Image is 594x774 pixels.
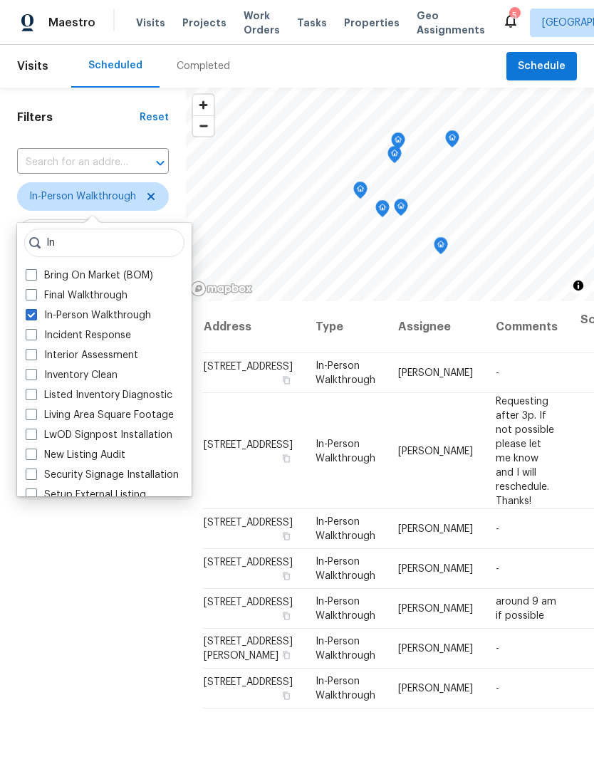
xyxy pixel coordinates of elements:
span: [STREET_ADDRESS] [204,518,293,528]
span: [PERSON_NAME] [398,368,473,378]
span: around 9 am if possible [496,597,556,621]
div: Map marker [391,132,405,155]
label: LwOD Signpost Installation [26,428,172,442]
h1: Filters [17,110,140,125]
span: [PERSON_NAME] [398,604,473,614]
span: [PERSON_NAME] [398,564,473,574]
span: - [496,684,499,694]
span: In-Person Walkthrough [316,557,375,581]
span: [STREET_ADDRESS] [204,558,293,568]
button: Schedule [506,52,577,81]
div: Map marker [394,199,408,221]
th: Address [203,301,304,353]
th: Assignee [387,301,484,353]
span: Maestro [48,16,95,30]
input: Search for an address... [17,152,129,174]
div: Map marker [387,146,402,168]
button: Copy Address [280,570,293,582]
label: Final Walkthrough [26,288,127,303]
span: In-Person Walkthrough [316,597,375,621]
button: Zoom out [193,115,214,136]
span: Tasks [297,18,327,28]
label: In-Person Walkthrough [26,308,151,323]
button: Open [150,153,170,173]
span: - [496,524,499,534]
button: Copy Address [280,530,293,543]
div: Scheduled [88,58,142,73]
div: Map marker [375,200,390,222]
label: Setup External Listing [26,488,146,502]
div: 5 [509,9,519,23]
div: Map marker [353,182,368,204]
label: Inventory Clean [26,368,118,382]
span: [STREET_ADDRESS][PERSON_NAME] [204,637,293,661]
span: In-Person Walkthrough [29,189,136,204]
span: [STREET_ADDRESS] [204,439,293,449]
label: Interior Assessment [26,348,138,362]
span: Geo Assignments [417,9,485,37]
div: Map marker [434,237,448,259]
div: Completed [177,59,230,73]
span: In-Person Walkthrough [316,361,375,385]
button: Copy Address [280,374,293,387]
label: Listed Inventory Diagnostic [26,388,172,402]
span: Schedule [518,58,566,75]
label: Incident Response [26,328,131,342]
span: Toggle attribution [574,278,583,293]
span: [PERSON_NAME] [398,644,473,654]
span: In-Person Walkthrough [316,439,375,463]
span: In-Person Walkthrough [316,517,375,541]
button: Toggle attribution [570,277,587,294]
span: Projects [182,16,226,30]
span: In-Person Walkthrough [316,676,375,701]
button: Zoom in [193,95,214,115]
span: [PERSON_NAME] [398,446,473,456]
th: Type [304,301,387,353]
span: Properties [344,16,400,30]
label: Bring On Market (BOM) [26,268,153,283]
label: Security Signage Installation [26,468,179,482]
span: [PERSON_NAME] [398,684,473,694]
span: [STREET_ADDRESS] [204,597,293,607]
span: Visits [17,51,48,82]
span: [STREET_ADDRESS] [204,362,293,372]
th: Comments [484,301,569,353]
button: Copy Address [280,451,293,464]
span: [STREET_ADDRESS] [204,677,293,687]
span: Work Orders [244,9,280,37]
span: Requesting after 3p. If not possible please let me know and I will reschedule. Thanks! [496,396,554,506]
button: Copy Address [280,649,293,661]
span: Zoom out [193,116,214,136]
button: Copy Address [280,610,293,622]
div: Reset [140,110,169,125]
span: In-Person Walkthrough [316,637,375,661]
label: Living Area Square Footage [26,408,174,422]
span: - [496,564,499,574]
span: [PERSON_NAME] [398,524,473,534]
div: Map marker [445,130,459,152]
span: Visits [136,16,165,30]
span: - [496,644,499,654]
button: Copy Address [280,689,293,702]
label: New Listing Audit [26,448,125,462]
span: - [496,368,499,378]
a: Mapbox homepage [190,281,253,297]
